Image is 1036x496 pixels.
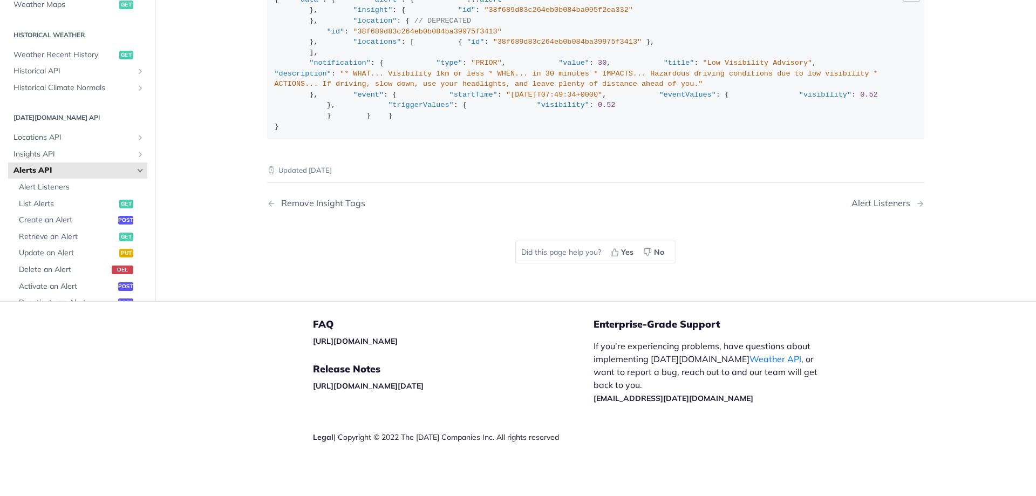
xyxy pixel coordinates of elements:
[515,241,676,263] div: Did this page help you?
[276,198,365,208] div: Remove Insight Tags
[388,101,454,109] span: "triggerValues"
[136,150,145,159] button: Show subpages for Insights API
[484,6,632,14] span: "38f689d83c264eb0b084ba095f2ea332"
[703,59,813,67] span: "Low Visibility Advisory"
[799,91,851,99] span: "visibility"
[654,247,664,258] span: No
[267,187,924,219] nav: Pagination Controls
[313,318,594,331] h5: FAQ
[436,59,462,67] span: "type"
[19,182,145,193] span: Alert Listeners
[13,149,133,160] span: Insights API
[309,59,370,67] span: "notification"
[313,432,594,443] div: | Copyright © 2022 The [DATE] Companies Inc. All rights reserved
[8,63,147,79] a: Historical APIShow subpages for Historical API
[136,67,145,76] button: Show subpages for Historical API
[8,113,147,123] h2: [DATE][DOMAIN_NAME] API
[275,70,882,89] span: "* WHAT... Visibility 1km or less * WHEN... in 30 minutes * IMPACTS... Hazardous driving conditio...
[598,59,606,67] span: 30
[621,247,633,258] span: Yes
[353,6,392,14] span: "insight"
[414,17,471,25] span: // DEPRECATED
[19,248,117,259] span: Update an Alert
[353,17,397,25] span: "location"
[267,165,924,176] p: Updated [DATE]
[13,66,133,77] span: Historical API
[13,213,147,229] a: Create an Alertpost
[119,249,133,258] span: put
[8,47,147,63] a: Weather Recent Historyget
[118,216,133,225] span: post
[112,266,133,274] span: del
[594,339,829,404] p: If you’re experiencing problems, have questions about implementing [DATE][DOMAIN_NAME] , or want ...
[13,83,133,93] span: Historical Climate Normals
[558,59,589,67] span: "value"
[136,84,145,92] button: Show subpages for Historical Climate Normals
[313,336,398,346] a: [URL][DOMAIN_NAME]
[19,232,117,242] span: Retrieve an Alert
[327,28,344,36] span: "id"
[749,354,801,364] a: Weather API
[8,146,147,162] a: Insights APIShow subpages for Insights API
[136,167,145,175] button: Hide subpages for Alerts API
[353,91,384,99] span: "event"
[664,59,694,67] span: "title"
[13,50,117,60] span: Weather Recent History
[13,278,147,295] a: Activate an Alertpost
[119,200,133,208] span: get
[313,363,594,376] h5: Release Notes
[659,91,716,99] span: "eventValues"
[598,101,615,109] span: 0.52
[493,38,642,46] span: "38f689d83c264eb0b084ba39975f3413"
[353,38,401,46] span: "locations"
[594,393,753,403] a: [EMAIL_ADDRESS][DATE][DOMAIN_NAME]
[13,295,147,311] a: Deactivate an Alertpost
[275,70,331,78] span: "description"
[119,51,133,59] span: get
[851,198,916,208] div: Alert Listeners
[458,6,475,14] span: "id"
[506,91,602,99] span: "[DATE]T07:49:34+0000"
[19,264,109,275] span: Delete an Alert
[13,179,147,195] a: Alert Listeners
[136,134,145,142] button: Show subpages for Locations API
[13,166,133,176] span: Alerts API
[13,196,147,212] a: List Alertsget
[467,38,484,46] span: "id"
[8,30,147,40] h2: Historical Weather
[19,215,115,226] span: Create an Alert
[313,381,424,391] a: [URL][DOMAIN_NAME][DATE]
[13,133,133,144] span: Locations API
[860,91,877,99] span: 0.52
[471,59,502,67] span: "PRIOR"
[8,130,147,146] a: Locations APIShow subpages for Locations API
[119,233,133,241] span: get
[353,28,501,36] span: "38f689d83c264eb0b084ba39975f3413"
[639,244,670,260] button: No
[19,298,115,309] span: Deactivate an Alert
[119,1,133,9] span: get
[8,163,147,179] a: Alerts APIHide subpages for Alerts API
[267,198,549,208] a: Previous Page: Remove Insight Tags
[13,246,147,262] a: Update an Alertput
[449,91,497,99] span: "startTime"
[313,432,333,442] a: Legal
[851,198,924,208] a: Next Page: Alert Listeners
[118,282,133,291] span: post
[13,229,147,245] a: Retrieve an Alertget
[118,299,133,308] span: post
[8,80,147,96] a: Historical Climate NormalsShow subpages for Historical Climate Normals
[19,281,115,292] span: Activate an Alert
[13,262,147,278] a: Delete an Alertdel
[606,244,639,260] button: Yes
[594,318,846,331] h5: Enterprise-Grade Support
[537,101,589,109] span: "visibility"
[19,199,117,209] span: List Alerts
